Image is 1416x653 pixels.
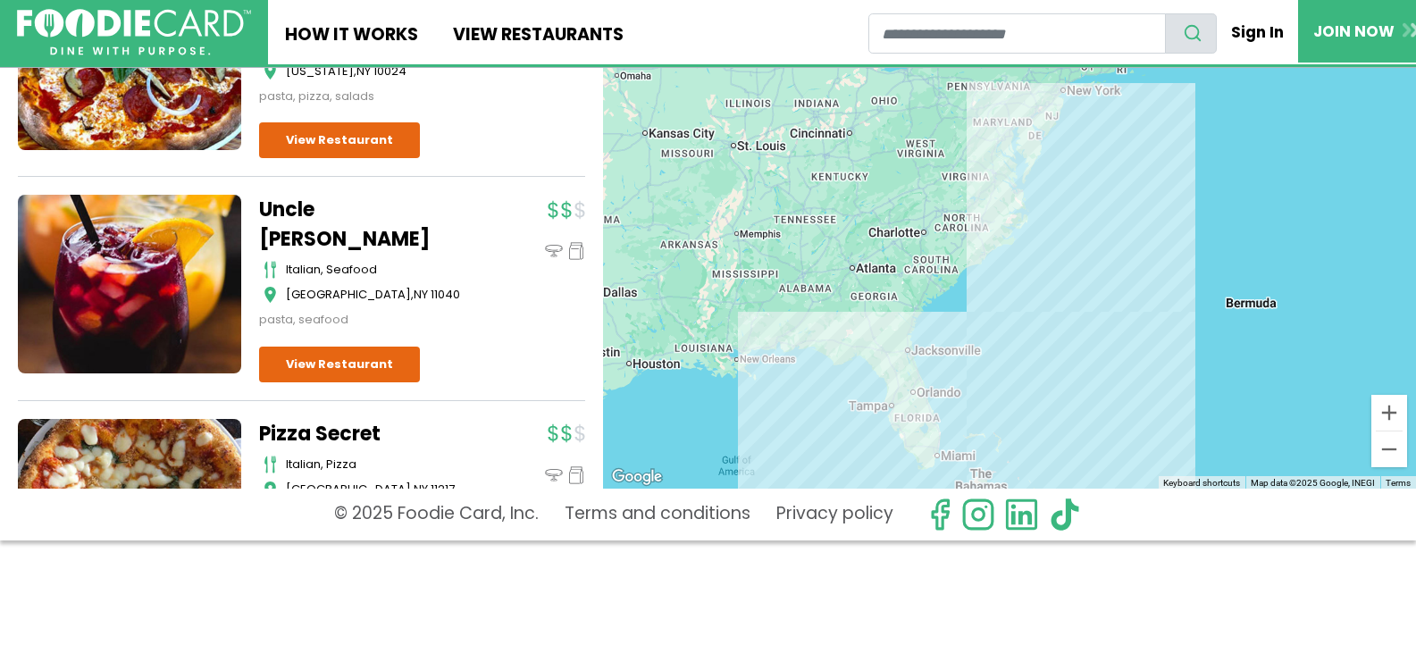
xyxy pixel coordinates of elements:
[565,498,750,532] a: Terms and conditions
[545,466,563,484] img: dinein_icon.svg
[1163,477,1240,490] button: Keyboard shortcuts
[264,456,277,473] img: cutlery_icon.svg
[286,261,482,279] div: italian, seafood
[567,242,585,260] img: pickup_icon.svg
[431,286,460,303] span: 11040
[356,63,371,80] span: NY
[1165,13,1217,54] button: search
[264,481,277,498] img: map_icon.svg
[373,63,406,80] span: 10024
[1386,478,1411,488] a: Terms
[286,286,482,304] div: ,
[259,311,482,329] div: pasta, seafood
[259,88,482,105] div: pasta, pizza, salads
[923,498,957,532] svg: check us out on facebook
[264,63,277,80] img: map_icon.svg
[286,63,482,80] div: ,
[1251,478,1375,488] span: Map data ©2025 Google, INEGI
[776,498,893,532] a: Privacy policy
[868,13,1166,54] input: restaurant search
[286,481,482,498] div: ,
[286,456,482,473] div: Italian, Pizza
[414,481,428,498] span: NY
[1048,498,1082,532] img: tiktok.svg
[286,63,354,80] span: [US_STATE]
[264,261,277,279] img: cutlery_icon.svg
[259,195,482,254] a: Uncle [PERSON_NAME]
[414,286,428,303] span: NY
[607,465,666,489] img: Google
[1371,431,1407,467] button: Zoom out
[1371,395,1407,431] button: Zoom in
[286,286,411,303] span: [GEOGRAPHIC_DATA]
[17,9,251,56] img: FoodieCard; Eat, Drink, Save, Donate
[567,466,585,484] img: pickup_icon.svg
[264,286,277,304] img: map_icon.svg
[334,498,539,532] p: © 2025 Foodie Card, Inc.
[1004,498,1038,532] img: linkedin.svg
[545,242,563,260] img: dinein_icon.svg
[286,481,411,498] span: [GEOGRAPHIC_DATA]
[431,481,455,498] span: 11217
[259,347,420,382] a: View Restaurant
[259,122,420,158] a: View Restaurant
[259,419,482,448] a: Pizza Secret
[1217,13,1299,52] a: Sign In
[607,465,666,489] a: Open this area in Google Maps (opens a new window)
